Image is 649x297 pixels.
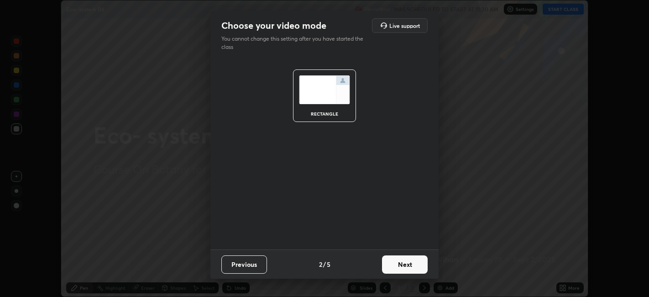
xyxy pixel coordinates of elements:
[221,20,326,32] h2: Choose your video mode
[319,260,322,269] h4: 2
[327,260,330,269] h4: 5
[221,255,267,274] button: Previous
[221,35,369,51] p: You cannot change this setting after you have started the class
[323,260,326,269] h4: /
[299,75,350,104] img: normalScreenIcon.ae25ed63.svg
[382,255,428,274] button: Next
[306,111,343,116] div: rectangle
[389,23,420,28] h5: Live support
